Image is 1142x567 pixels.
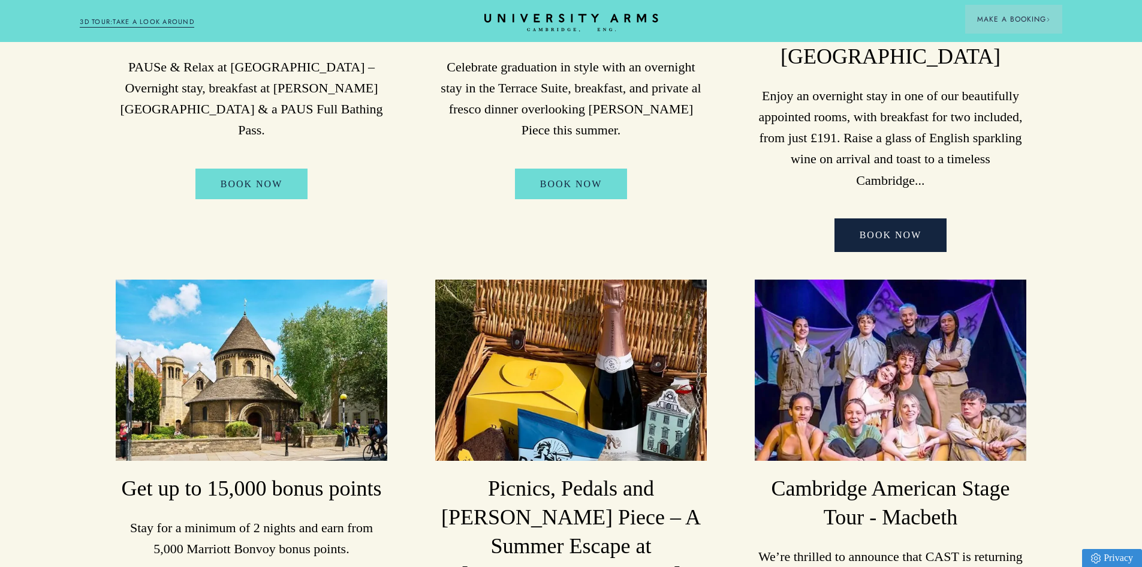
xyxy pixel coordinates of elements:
p: Stay for a minimum of 2 nights and earn from 5,000 Marriott Bonvoy bonus points. [116,517,387,559]
h3: Get up to 15,000 bonus points [116,475,387,503]
p: Enjoy an overnight stay in one of our beautifully appointed rooms, with breakfast for two include... [755,85,1026,191]
img: image-c8454d006a76c629cd640f06d64df91d64b6d178-2880x1180-heif [755,280,1026,461]
a: Privacy [1082,549,1142,567]
h3: Celebrate 191 years of [GEOGRAPHIC_DATA] [755,14,1026,71]
a: BOOK NOW [834,218,947,252]
a: BOOK NOW [195,169,308,200]
a: 3D TOUR:TAKE A LOOK AROUND [80,17,194,28]
button: Make a BookingArrow icon [965,5,1062,34]
p: Celebrate graduation in style with an overnight stay in the Terrace Suite, breakfast, and private... [435,56,706,141]
img: Privacy [1091,553,1101,563]
p: PAUSe & Relax at [GEOGRAPHIC_DATA] – Overnight stay, breakfast at [PERSON_NAME][GEOGRAPHIC_DATA] ... [116,56,387,141]
img: image-614f3d55347316074ae60924005ef766b62d63e1-3024x4032-jpg [435,280,706,461]
img: Arrow icon [1046,17,1050,22]
a: Home [484,14,658,32]
span: Make a Booking [977,14,1050,25]
a: BOOK NOW [515,169,628,200]
h3: Cambridge American Stage Tour - Macbeth [755,475,1026,532]
img: image-a169143ac3192f8fe22129d7686b8569f7c1e8bc-2500x1667-jpg [116,280,387,461]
